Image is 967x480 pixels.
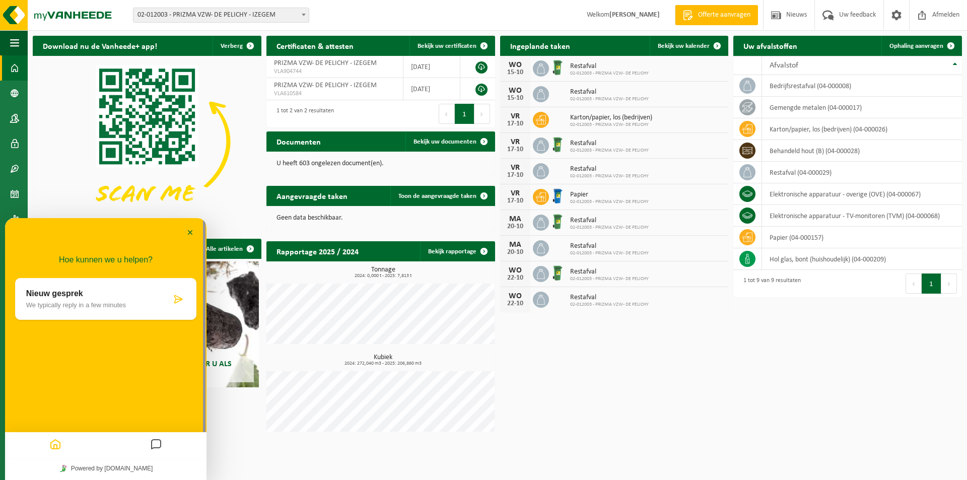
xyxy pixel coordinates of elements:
[549,136,566,153] img: WB-0240-HPE-GN-01
[570,302,649,308] span: 02-012003 - PRIZMA VZW- DE PELICHY
[505,95,525,102] div: 15-10
[570,250,649,256] span: 02-012003 - PRIZMA VZW- DE PELICHY
[570,88,649,96] span: Restafval
[5,218,206,480] iframe: chat widget
[403,78,460,100] td: [DATE]
[762,97,962,118] td: gemengde metalen (04-000017)
[505,241,525,249] div: MA
[33,56,261,227] img: Download de VHEPlus App
[198,239,260,259] a: Alle artikelen
[650,36,727,56] a: Bekijk uw kalender
[266,131,331,151] h2: Documenten
[570,268,649,276] span: Restafval
[570,191,649,199] span: Papier
[733,36,807,55] h2: Uw afvalstoffen
[143,217,160,237] button: Messages
[881,36,961,56] a: Ophaling aanvragen
[51,244,151,257] a: Powered by [DOMAIN_NAME]
[418,43,476,49] span: Bekijk uw certificaten
[549,187,566,204] img: WB-0240-HPE-BE-01
[505,223,525,230] div: 20-10
[770,61,798,70] span: Afvalstof
[570,242,649,250] span: Restafval
[658,43,710,49] span: Bekijk uw kalender
[570,114,652,122] span: Karton/papier, los (bedrijven)
[549,264,566,282] img: WB-0240-HPE-GN-01
[133,8,309,23] span: 02-012003 - PRIZMA VZW- DE PELICHY - IZEGEM
[271,361,495,366] span: 2024: 272,040 m3 - 2025: 206,860 m3
[277,215,485,222] p: Geen data beschikbaar.
[505,61,525,69] div: WO
[570,276,649,282] span: 02-012003 - PRIZMA VZW- DE PELICHY
[675,5,758,25] a: Offerte aanvragen
[266,36,364,55] h2: Certificaten & attesten
[696,10,753,20] span: Offerte aanvragen
[762,183,962,205] td: elektronische apparatuur - overige (OVE) (04-000067)
[505,138,525,146] div: VR
[42,217,59,237] button: Home
[570,140,649,148] span: Restafval
[505,215,525,223] div: MA
[505,112,525,120] div: VR
[941,273,957,294] button: Next
[271,266,495,279] h3: Tonnage
[409,36,494,56] a: Bekijk uw certificaten
[420,241,494,261] a: Bekijk rapportage
[505,189,525,197] div: VR
[505,249,525,256] div: 20-10
[762,162,962,183] td: restafval (04-000029)
[271,354,495,366] h3: Kubiek
[549,59,566,76] img: WB-0240-HPE-GN-01
[455,104,474,124] button: 1
[266,186,358,205] h2: Aangevraagde taken
[570,96,649,102] span: 02-012003 - PRIZMA VZW- DE PELICHY
[274,90,395,98] span: VLA610584
[570,173,649,179] span: 02-012003 - PRIZMA VZW- DE PELICHY
[274,59,377,67] span: PRIZMA VZW- DE PELICHY - IZEGEM
[405,131,494,152] a: Bekijk uw documenten
[505,87,525,95] div: WO
[570,217,649,225] span: Restafval
[133,8,309,22] span: 02-012003 - PRIZMA VZW- DE PELICHY - IZEGEM
[762,227,962,248] td: papier (04-000157)
[570,199,649,205] span: 02-012003 - PRIZMA VZW- DE PELICHY
[505,300,525,307] div: 22-10
[570,294,649,302] span: Restafval
[570,165,649,173] span: Restafval
[271,103,334,125] div: 1 tot 2 van 2 resultaten
[55,247,62,254] img: Tawky_16x16.svg
[738,272,801,295] div: 1 tot 9 van 9 resultaten
[505,197,525,204] div: 17-10
[403,56,460,78] td: [DATE]
[922,273,941,294] button: 1
[570,71,649,77] span: 02-012003 - PRIZMA VZW- DE PELICHY
[390,186,494,206] a: Toon de aangevraagde taken
[474,104,490,124] button: Next
[439,104,455,124] button: Previous
[274,67,395,76] span: VLA904744
[609,11,660,19] strong: [PERSON_NAME]
[413,139,476,145] span: Bekijk uw documenten
[762,205,962,227] td: elektronische apparatuur - TV-monitoren (TVM) (04-000068)
[266,241,369,261] h2: Rapportage 2025 / 2024
[505,164,525,172] div: VR
[277,160,485,167] p: U heeft 603 ongelezen document(en).
[271,273,495,279] span: 2024: 0,000 t - 2025: 7,813 t
[889,43,943,49] span: Ophaling aanvragen
[762,75,962,97] td: bedrijfsrestafval (04-000008)
[570,62,649,71] span: Restafval
[505,120,525,127] div: 17-10
[549,213,566,230] img: WB-0240-HPE-GN-01
[500,36,580,55] h2: Ingeplande taken
[505,292,525,300] div: WO
[570,122,652,128] span: 02-012003 - PRIZMA VZW- DE PELICHY
[505,69,525,76] div: 15-10
[213,36,260,56] button: Verberg
[762,248,962,270] td: hol glas, bont (huishoudelijk) (04-000209)
[505,146,525,153] div: 17-10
